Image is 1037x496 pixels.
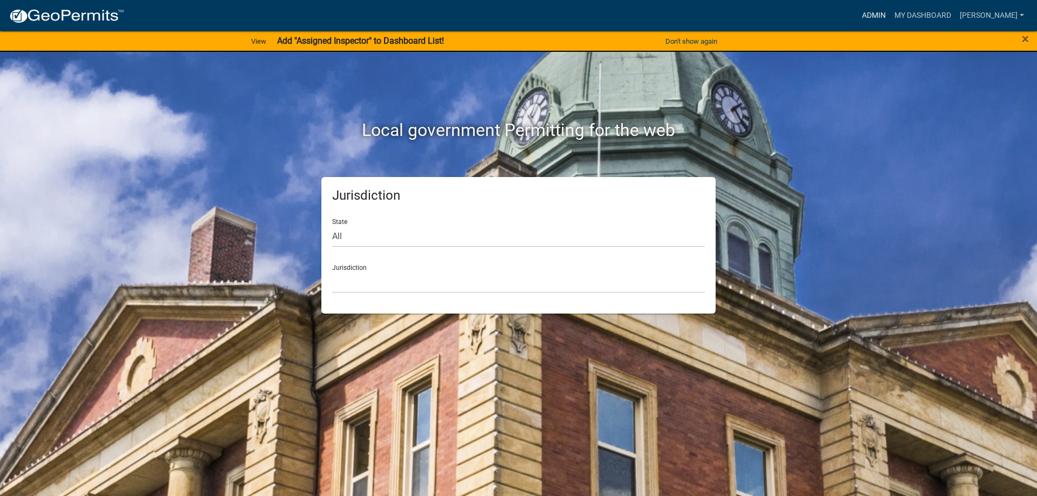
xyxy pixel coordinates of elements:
h2: Local government Permitting for the web [219,120,818,140]
span: × [1022,31,1029,46]
a: View [247,32,271,50]
h5: Jurisdiction [332,188,705,203]
strong: Add "Assigned Inspector" to Dashboard List! [277,36,444,46]
a: [PERSON_NAME] [955,5,1028,26]
button: Don't show again [661,32,722,50]
a: My Dashboard [890,5,955,26]
a: Admin [858,5,890,26]
button: Close [1022,32,1029,45]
